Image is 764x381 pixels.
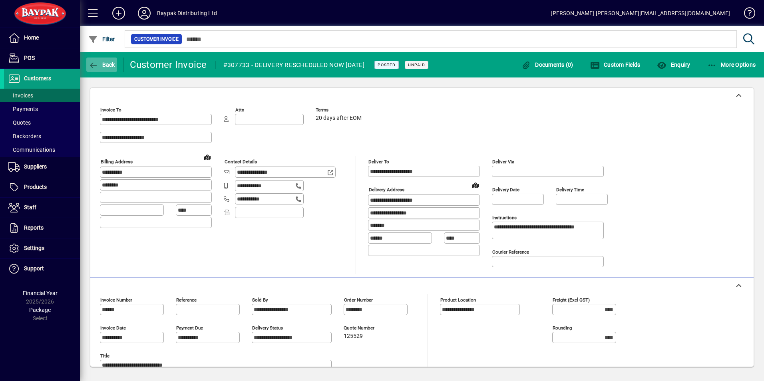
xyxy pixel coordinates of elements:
[201,151,214,163] a: View on map
[106,6,131,20] button: Add
[88,36,115,42] span: Filter
[24,34,39,41] span: Home
[24,204,36,210] span: Staff
[24,184,47,190] span: Products
[24,75,51,81] span: Customers
[4,116,80,129] a: Quotes
[252,325,283,331] mat-label: Delivery status
[8,106,38,112] span: Payments
[235,107,244,113] mat-label: Attn
[344,333,363,339] span: 125529
[29,307,51,313] span: Package
[440,297,476,303] mat-label: Product location
[24,224,44,231] span: Reports
[24,245,44,251] span: Settings
[551,7,730,20] div: [PERSON_NAME] [PERSON_NAME][EMAIL_ADDRESS][DOMAIN_NAME]
[492,159,514,165] mat-label: Deliver via
[100,297,132,303] mat-label: Invoice number
[4,177,80,197] a: Products
[4,218,80,238] a: Reports
[519,58,575,72] button: Documents (0)
[8,119,31,126] span: Quotes
[316,115,362,121] span: 20 days after EOM
[100,353,109,359] mat-label: Title
[8,147,55,153] span: Communications
[24,265,44,272] span: Support
[223,59,364,71] div: #307733 - DELIVERY RESCHEDULED NOW [DATE]
[4,143,80,157] a: Communications
[590,62,641,68] span: Custom Fields
[4,48,80,68] a: POS
[80,58,124,72] app-page-header-button: Back
[588,58,643,72] button: Custom Fields
[24,55,35,61] span: POS
[8,92,33,99] span: Invoices
[100,325,126,331] mat-label: Invoice date
[316,107,364,113] span: Terms
[553,297,590,303] mat-label: Freight (excl GST)
[707,62,756,68] span: More Options
[657,62,690,68] span: Enquiry
[131,6,157,20] button: Profile
[705,58,758,72] button: More Options
[521,62,573,68] span: Documents (0)
[4,102,80,116] a: Payments
[130,58,207,71] div: Customer Invoice
[4,89,80,102] a: Invoices
[344,297,373,303] mat-label: Order number
[86,58,117,72] button: Back
[4,259,80,279] a: Support
[556,187,584,192] mat-label: Delivery time
[4,198,80,218] a: Staff
[176,297,197,303] mat-label: Reference
[86,32,117,46] button: Filter
[553,325,572,331] mat-label: Rounding
[23,290,58,296] span: Financial Year
[344,325,392,331] span: Quote number
[88,62,115,68] span: Back
[252,297,268,303] mat-label: Sold by
[378,62,396,67] span: Posted
[100,107,121,113] mat-label: Invoice To
[655,58,692,72] button: Enquiry
[8,133,41,139] span: Backorders
[408,62,425,67] span: Unpaid
[492,249,529,255] mat-label: Courier Reference
[157,7,217,20] div: Baypak Distributing Ltd
[134,35,179,43] span: Customer Invoice
[492,187,519,192] mat-label: Delivery date
[368,159,389,165] mat-label: Deliver To
[492,215,517,220] mat-label: Instructions
[4,28,80,48] a: Home
[4,129,80,143] a: Backorders
[24,163,47,170] span: Suppliers
[4,238,80,258] a: Settings
[4,157,80,177] a: Suppliers
[176,325,203,331] mat-label: Payment due
[738,2,754,28] a: Knowledge Base
[469,179,482,191] a: View on map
